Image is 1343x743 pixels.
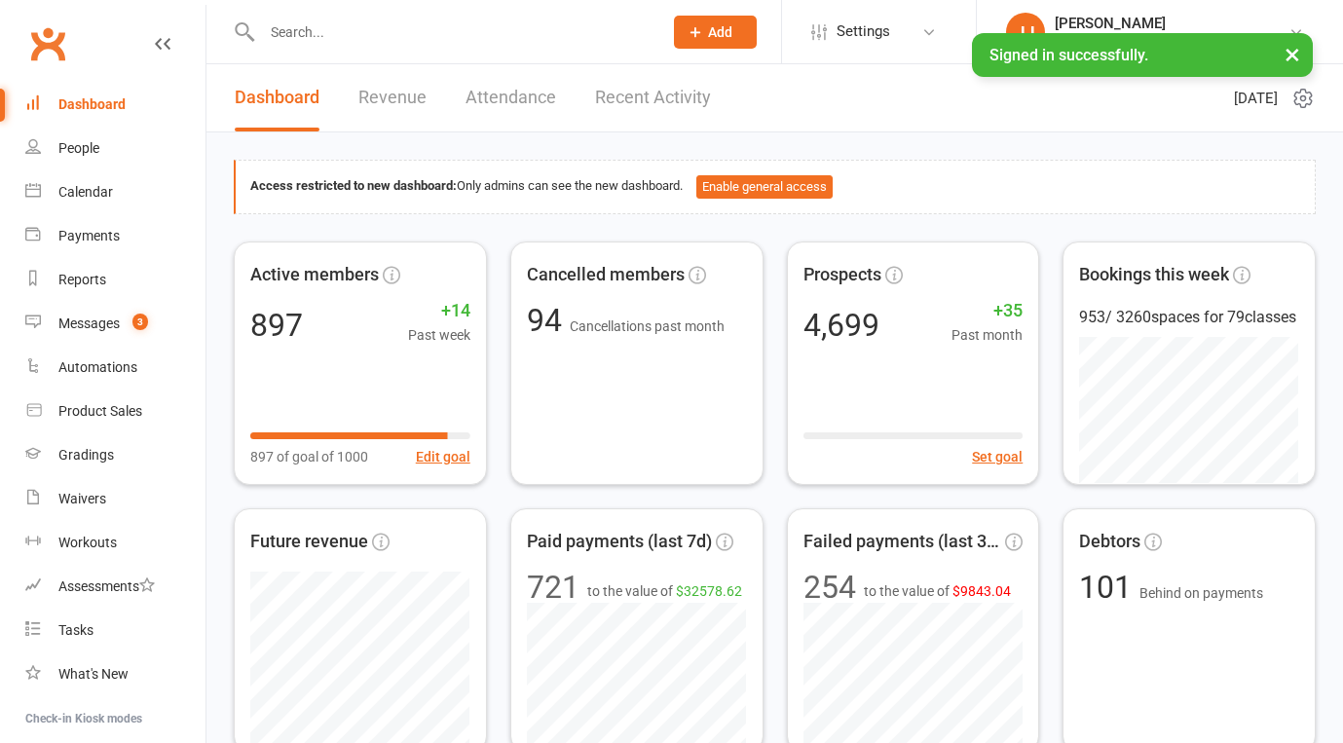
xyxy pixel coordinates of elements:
[132,314,148,330] span: 3
[951,324,1023,346] span: Past month
[864,580,1011,602] span: to the value of
[408,324,470,346] span: Past week
[58,96,126,112] div: Dashboard
[708,24,732,40] span: Add
[1055,32,1288,50] div: The Fight Centre [GEOGRAPHIC_DATA]
[58,666,129,682] div: What's New
[803,528,1002,556] span: Failed payments (last 30d)
[527,528,712,556] span: Paid payments (last 7d)
[58,403,142,419] div: Product Sales
[803,572,856,603] div: 254
[1006,13,1045,52] div: JJ
[25,652,205,696] a: What's New
[674,16,757,49] button: Add
[989,46,1148,64] span: Signed in successfully.
[1079,261,1229,289] span: Bookings this week
[58,228,120,243] div: Payments
[25,477,205,521] a: Waivers
[250,310,303,341] div: 897
[25,214,205,258] a: Payments
[466,64,556,131] a: Attendance
[25,565,205,609] a: Assessments
[972,446,1023,467] button: Set goal
[250,446,368,467] span: 897 of goal of 1000
[250,178,457,193] strong: Access restricted to new dashboard:
[58,316,120,331] div: Messages
[1234,87,1278,110] span: [DATE]
[408,297,470,325] span: +14
[25,346,205,390] a: Automations
[25,521,205,565] a: Workouts
[58,578,155,594] div: Assessments
[803,310,879,341] div: 4,699
[1079,305,1299,330] div: 953 / 3260 spaces for 79 classes
[527,572,579,603] div: 721
[587,580,742,602] span: to the value of
[25,302,205,346] a: Messages 3
[58,184,113,200] div: Calendar
[250,528,368,556] span: Future revenue
[676,583,742,599] span: $32578.62
[1055,15,1288,32] div: [PERSON_NAME]
[58,140,99,156] div: People
[358,64,427,131] a: Revenue
[25,258,205,302] a: Reports
[1139,585,1263,601] span: Behind on payments
[235,64,319,131] a: Dashboard
[416,446,470,467] button: Edit goal
[1079,528,1140,556] span: Debtors
[250,175,1300,199] div: Only admins can see the new dashboard.
[25,83,205,127] a: Dashboard
[1079,569,1139,606] span: 101
[595,64,711,131] a: Recent Activity
[25,609,205,652] a: Tasks
[25,127,205,170] a: People
[58,535,117,550] div: Workouts
[23,19,72,68] a: Clubworx
[250,261,379,289] span: Active members
[58,359,137,375] div: Automations
[25,433,205,477] a: Gradings
[570,318,725,334] span: Cancellations past month
[1275,33,1310,75] button: ×
[952,583,1011,599] span: $9843.04
[25,170,205,214] a: Calendar
[58,447,114,463] div: Gradings
[803,261,881,289] span: Prospects
[58,272,106,287] div: Reports
[58,491,106,506] div: Waivers
[256,19,649,46] input: Search...
[58,622,93,638] div: Tasks
[25,390,205,433] a: Product Sales
[527,261,685,289] span: Cancelled members
[951,297,1023,325] span: +35
[696,175,833,199] button: Enable general access
[527,302,570,339] span: 94
[837,10,890,54] span: Settings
